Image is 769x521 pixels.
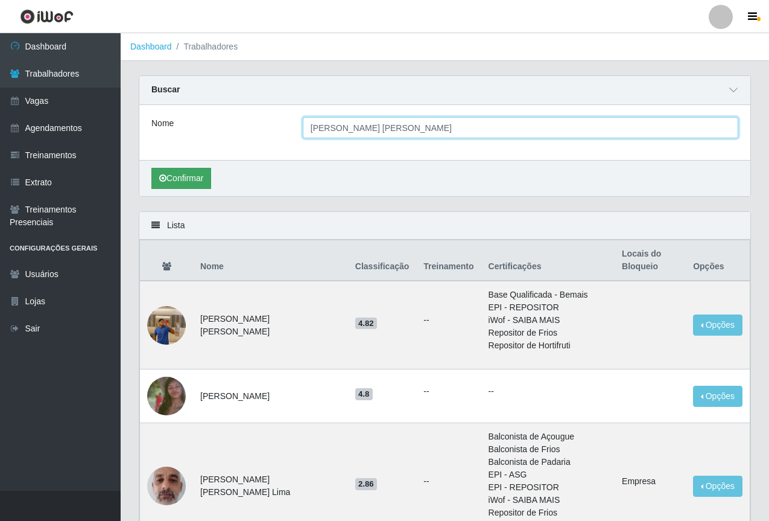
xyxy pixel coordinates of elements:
[423,314,473,327] ul: --
[489,289,608,301] li: Base Qualificada - Bemais
[20,9,74,24] img: CoreUI Logo
[416,240,481,281] th: Treinamento
[303,117,738,138] input: Digite o Nome...
[348,240,417,281] th: Classificação
[489,507,608,519] li: Repositor de Frios
[151,168,211,189] button: Confirmar
[489,468,608,481] li: EPI - ASG
[130,42,172,51] a: Dashboard
[489,327,608,339] li: Repositor de Frios
[193,281,348,369] td: [PERSON_NAME] [PERSON_NAME]
[693,476,742,497] button: Opções
[489,385,608,398] p: --
[355,478,377,490] span: 2.86
[147,460,186,511] img: 1701972182792.jpeg
[489,443,608,456] li: Balconista de Frios
[355,318,377,330] span: 4.82
[693,315,742,336] button: Opções
[139,212,750,240] div: Lista
[622,475,679,488] li: Empresa
[151,85,180,94] strong: Buscar
[615,240,686,281] th: Locais do Bloqueio
[423,475,473,488] ul: --
[481,240,615,281] th: Certificações
[489,339,608,352] li: Repositor de Hortifruti
[193,240,348,281] th: Nome
[489,456,608,468] li: Balconista de Padaria
[147,362,186,430] img: 1706376087329.jpeg
[151,117,174,130] label: Nome
[489,301,608,314] li: EPI - REPOSITOR
[355,388,373,400] span: 4.8
[121,33,769,61] nav: breadcrumb
[193,369,348,423] td: [PERSON_NAME]
[693,386,742,407] button: Opções
[147,306,186,345] img: 1722956017371.jpeg
[423,385,473,398] ul: --
[489,430,608,443] li: Balconista de Açougue
[686,240,750,281] th: Opções
[489,481,608,494] li: EPI - REPOSITOR
[172,40,238,53] li: Trabalhadores
[489,494,608,507] li: iWof - SAIBA MAIS
[489,314,608,327] li: iWof - SAIBA MAIS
